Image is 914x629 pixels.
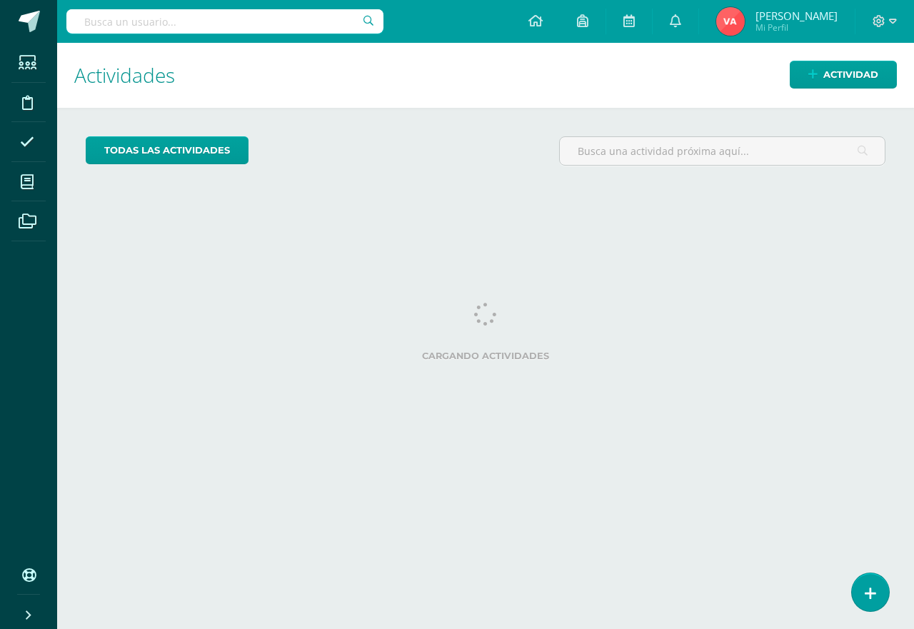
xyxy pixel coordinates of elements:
a: todas las Actividades [86,136,248,164]
img: 5ef59e455bde36dc0487bc51b4dad64e.png [716,7,745,36]
span: [PERSON_NAME] [755,9,838,23]
span: Actividad [823,61,878,88]
input: Busca un usuario... [66,9,383,34]
h1: Actividades [74,43,897,108]
span: Mi Perfil [755,21,838,34]
input: Busca una actividad próxima aquí... [560,137,885,165]
label: Cargando actividades [86,351,885,361]
a: Actividad [790,61,897,89]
